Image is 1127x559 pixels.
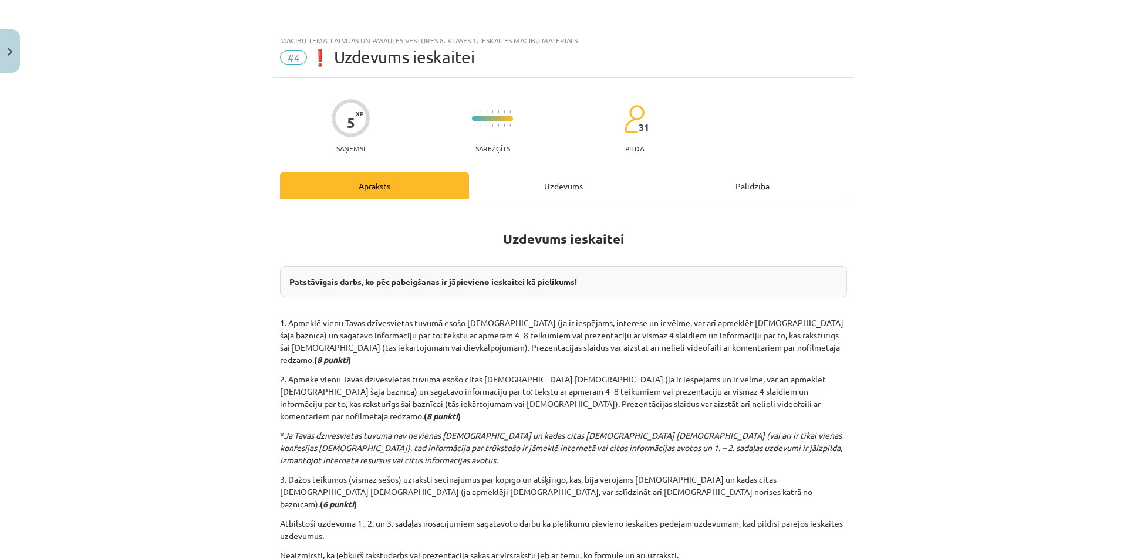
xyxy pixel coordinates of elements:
[280,430,842,465] i: Ja Tavas dzīvesvietas tuvumā nav nevienas [DEMOGRAPHIC_DATA] un kādas citas [DEMOGRAPHIC_DATA] [D...
[332,144,370,153] p: Saņemsi
[474,124,475,127] img: icon-short-line-57e1e144782c952c97e751825c79c345078a6d821885a25fce030b3d8c18986b.svg
[503,231,625,248] strong: Uzdevums ieskaitei
[492,110,493,113] img: icon-short-line-57e1e144782c952c97e751825c79c345078a6d821885a25fce030b3d8c18986b.svg
[469,172,658,199] div: Uzdevums
[310,48,475,67] span: ❗ Uzdevums ieskaitei
[320,499,357,509] strong: ( )
[486,110,487,113] img: icon-short-line-57e1e144782c952c97e751825c79c345078a6d821885a25fce030b3d8c18986b.svg
[280,172,469,199] div: Apraksts
[280,50,307,65] span: #4
[8,48,12,56] img: icon-close-lesson-0947bae3869378f0d4975bcd49f059093ad1ed9edebbc8119c70593378902aed.svg
[486,124,487,127] img: icon-short-line-57e1e144782c952c97e751825c79c345078a6d821885a25fce030b3d8c18986b.svg
[498,110,499,113] img: icon-short-line-57e1e144782c952c97e751825c79c345078a6d821885a25fce030b3d8c18986b.svg
[289,276,577,287] strong: Patstāvīgais darbs, ko pēc pabeigšanas ir jāpievieno ieskaitei kā pielikums!
[509,124,511,127] img: icon-short-line-57e1e144782c952c97e751825c79c345078a6d821885a25fce030b3d8c18986b.svg
[509,110,511,113] img: icon-short-line-57e1e144782c952c97e751825c79c345078a6d821885a25fce030b3d8c18986b.svg
[504,110,505,113] img: icon-short-line-57e1e144782c952c97e751825c79c345078a6d821885a25fce030b3d8c18986b.svg
[504,124,505,127] img: icon-short-line-57e1e144782c952c97e751825c79c345078a6d821885a25fce030b3d8c18986b.svg
[625,144,644,153] p: pilda
[280,36,847,45] div: Mācību tēma: Latvijas un pasaules vēstures 8. klases 1. ieskaites mācību materiāls
[314,354,351,365] strong: ( )
[323,499,354,509] i: 6 punkti
[624,104,645,134] img: students-c634bb4e5e11cddfef0936a35e636f08e4e9abd3cc4e673bd6f9a4125e45ecb1.svg
[317,354,348,365] i: 8 punkti
[639,122,649,133] span: 31
[480,124,481,127] img: icon-short-line-57e1e144782c952c97e751825c79c345078a6d821885a25fce030b3d8c18986b.svg
[280,373,847,422] p: 2. Apmekē vienu Tavas dzīvesvietas tuvumā esošo citas [DEMOGRAPHIC_DATA] [DEMOGRAPHIC_DATA] (ja i...
[347,114,355,131] div: 5
[280,517,847,542] p: Atbilstoši uzdevuma 1., 2. un 3. sadaļas nosacījumiem sagatavoto darbu kā pielikumu pievieno iesk...
[498,124,499,127] img: icon-short-line-57e1e144782c952c97e751825c79c345078a6d821885a25fce030b3d8c18986b.svg
[474,110,475,113] img: icon-short-line-57e1e144782c952c97e751825c79c345078a6d821885a25fce030b3d8c18986b.svg
[658,172,847,199] div: Palīdzība
[475,144,510,153] p: Sarežģīts
[424,411,461,421] strong: ( )
[356,110,363,117] span: XP
[492,124,493,127] img: icon-short-line-57e1e144782c952c97e751825c79c345078a6d821885a25fce030b3d8c18986b.svg
[427,411,458,421] i: 8 punkti
[480,110,481,113] img: icon-short-line-57e1e144782c952c97e751825c79c345078a6d821885a25fce030b3d8c18986b.svg
[280,473,847,510] p: 3. Dažos teikumos (vismaz sešos) uzraksti secinājumus par kopīgo un atšķirīgo, kas, bija vērojams...
[280,317,847,366] p: 1. Apmeklē vienu Tavas dzīvesvietas tuvumā esošo [DEMOGRAPHIC_DATA] (ja ir iespējams, interese un...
